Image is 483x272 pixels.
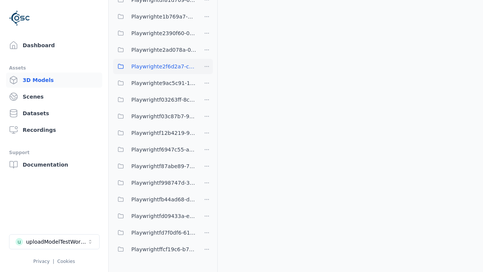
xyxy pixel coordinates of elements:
span: Playwrightf03c87b7-9018-4775-a7d1-b47fea0411a7 [131,112,196,121]
a: 3D Models [6,73,102,88]
span: Playwrighte2ad078a-05e1-4952-9952-cd0a03d3c054 [131,45,196,54]
button: Playwrightfb44ad68-da23-4d2e-bdbe-6e902587d381 [113,192,196,207]
div: Support [9,148,99,157]
button: Playwrightf12b4219-9525-4842-afac-db475d305d63 [113,125,196,141]
button: Playwrightf03263ff-8cb2-4c6b-ab28-b85a449928b1 [113,92,196,107]
a: Cookies [57,259,75,264]
button: Playwrightfd09433a-e09a-46f2-a8d1-9ed2645adf93 [113,209,196,224]
span: Playwrighte1b769a7-7552-459c-9171-81ddfa2a54bc [131,12,196,21]
span: Playwrightfd09433a-e09a-46f2-a8d1-9ed2645adf93 [131,212,196,221]
div: Assets [9,63,99,73]
div: u [15,238,23,246]
span: Playwrightf03263ff-8cb2-4c6b-ab28-b85a449928b1 [131,95,196,104]
span: Playwrightf998747d-3514-4059-9a88-ca207a52350b [131,178,196,187]
span: Playwrighte2f6d2a7-cd84-4da6-96b5-d9942a8b3dfd [131,62,196,71]
span: Playwrightffcf19c6-b739-4c92-8a22-6e015c6f5c70 [131,245,196,254]
a: Recordings [6,122,102,138]
a: Documentation [6,157,102,172]
button: Playwrightffcf19c6-b739-4c92-8a22-6e015c6f5c70 [113,242,196,257]
button: Playwrighte1b769a7-7552-459c-9171-81ddfa2a54bc [113,9,196,24]
span: Playwrightfb44ad68-da23-4d2e-bdbe-6e902587d381 [131,195,196,204]
span: Playwrighte2390f60-03f3-479d-b54a-66d59fed9540 [131,29,196,38]
button: Playwrighte2f6d2a7-cd84-4da6-96b5-d9942a8b3dfd [113,59,196,74]
span: | [53,259,54,264]
span: Playwrightfd7f0df6-6123-459c-b40e-063e1912f236 [131,228,196,237]
button: Playwrighte2390f60-03f3-479d-b54a-66d59fed9540 [113,26,196,41]
button: Playwrightf87abe89-795a-4558-b272-1516c46e3a97 [113,159,196,174]
button: Playwrightf6947c55-a1ff-44cb-ba80-3607a288b092 [113,142,196,157]
button: Playwrightf998747d-3514-4059-9a88-ca207a52350b [113,175,196,190]
span: Playwrightf12b4219-9525-4842-afac-db475d305d63 [131,128,196,138]
img: Logo [9,8,30,29]
button: Select a workspace [9,234,100,249]
span: Playwrightf87abe89-795a-4558-b272-1516c46e3a97 [131,162,196,171]
span: Playwrightf6947c55-a1ff-44cb-ba80-3607a288b092 [131,145,196,154]
span: Playwrighte9ac5c91-1b2b-4bc1-b5a3-a4be549dee4f [131,79,196,88]
a: Datasets [6,106,102,121]
button: Playwrightf03c87b7-9018-4775-a7d1-b47fea0411a7 [113,109,196,124]
a: Scenes [6,89,102,104]
button: Playwrighte9ac5c91-1b2b-4bc1-b5a3-a4be549dee4f [113,76,196,91]
a: Privacy [33,259,49,264]
button: Playwrighte2ad078a-05e1-4952-9952-cd0a03d3c054 [113,42,196,57]
button: Playwrightfd7f0df6-6123-459c-b40e-063e1912f236 [113,225,196,240]
div: uploadModelTestWorkspace [26,238,87,246]
a: Dashboard [6,38,102,53]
